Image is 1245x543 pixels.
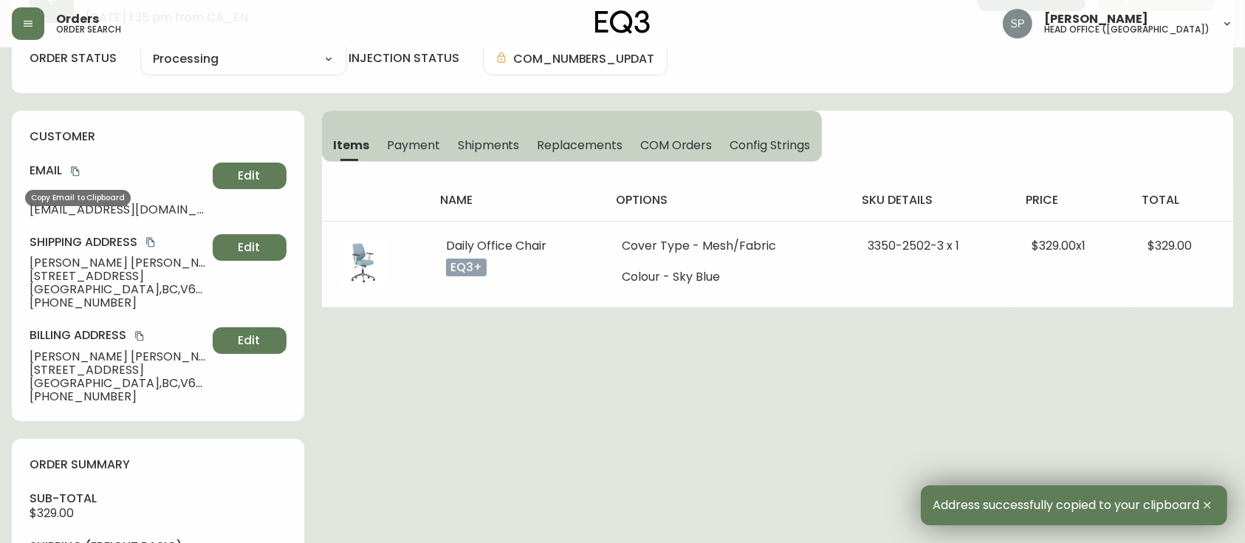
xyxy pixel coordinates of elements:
span: Config Strings [730,137,809,153]
img: cb0819c2-2ae6-4c1a-8342-fbf2ff2fa40bOptional[daily-blue-fabric-office-chair].jpg [340,239,387,287]
h4: options [617,192,839,208]
h5: head office ([GEOGRAPHIC_DATA]) [1044,25,1210,34]
span: $329.00 [1148,237,1192,254]
li: Colour - Sky Blue [622,270,833,284]
span: Edit [239,168,261,184]
span: [GEOGRAPHIC_DATA] , BC , V6X 0P6 , CA [30,283,207,296]
span: $329.00 x 1 [1032,237,1086,254]
span: Address successfully copied to your clipboard [933,499,1199,512]
span: 3350-2502-3 x 1 [868,237,959,254]
span: Edit [239,332,261,349]
li: Cover Type - Mesh/Fabric [622,239,833,253]
h5: order search [56,25,121,34]
span: [PHONE_NUMBER] [30,296,207,310]
span: Edit [239,239,261,256]
span: [PERSON_NAME] [PERSON_NAME] [30,350,207,363]
span: [PERSON_NAME] [1044,13,1148,25]
h4: order summary [30,457,287,473]
button: copy [143,235,158,250]
p: eq3+ [446,259,487,276]
h4: Billing Address [30,327,207,344]
h4: total [1142,192,1221,208]
span: Daily Office Chair [446,237,546,254]
span: COM Orders [640,137,713,153]
button: Edit [213,234,287,261]
button: copy [132,329,147,344]
span: [PHONE_NUMBER] [30,390,207,403]
h4: price [1026,192,1119,208]
h4: sub-total [30,491,287,507]
label: order status [30,50,117,66]
h4: name [440,192,592,208]
span: Shipments [458,137,520,153]
span: [EMAIL_ADDRESS][DOMAIN_NAME] [30,203,207,216]
h4: Email [30,163,207,179]
button: Edit [213,163,287,189]
button: Edit [213,327,287,354]
h4: Shipping Address [30,234,207,250]
span: $329.00 [30,505,74,522]
img: 0cb179e7bf3690758a1aaa5f0aafa0b4 [1003,9,1032,38]
h4: injection status [349,50,459,66]
button: copy [68,164,83,179]
span: Replacements [537,137,622,153]
span: Orders [56,13,99,25]
span: [STREET_ADDRESS] [30,270,207,283]
h4: customer [30,129,287,145]
span: [GEOGRAPHIC_DATA] , BC , V6X 0P6 , CA [30,377,207,390]
span: Items [334,137,370,153]
img: logo [595,10,650,34]
span: [STREET_ADDRESS] [30,363,207,377]
h4: sku details [862,192,1003,208]
span: Payment [387,137,440,153]
span: [PERSON_NAME] [PERSON_NAME] [30,256,207,270]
